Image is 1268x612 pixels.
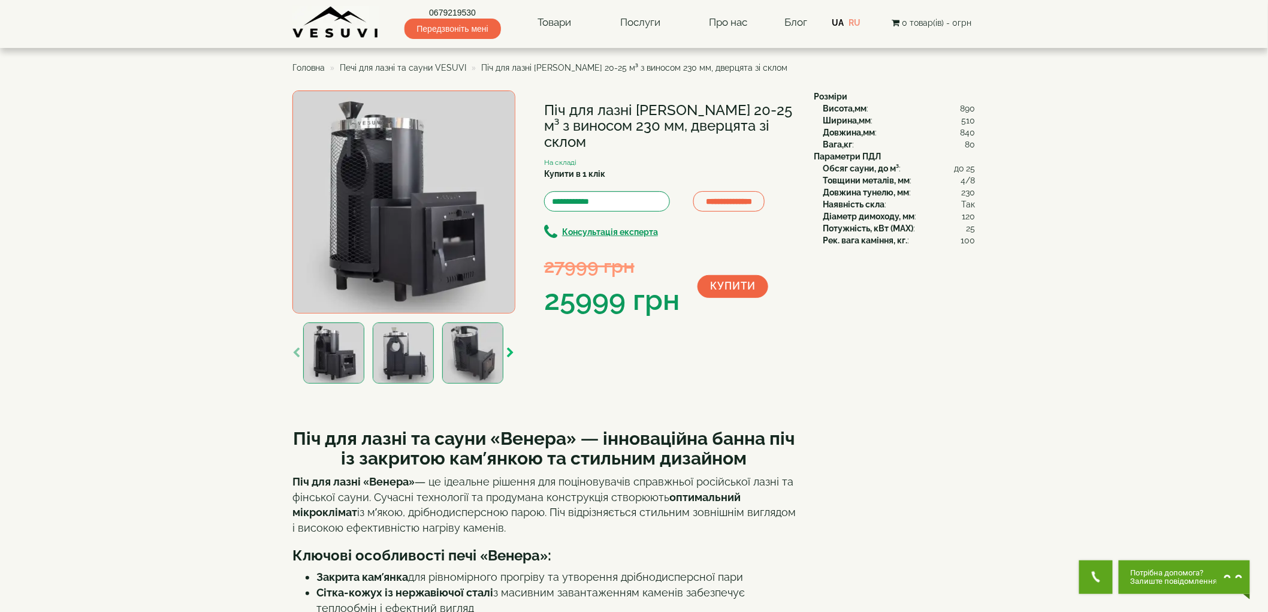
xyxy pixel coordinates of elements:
[814,152,881,161] b: Параметри ПДЛ
[823,174,976,186] div: :
[955,162,976,174] span: до 25
[823,222,976,234] div: :
[481,63,787,73] span: Піч для лазні [PERSON_NAME] 20-25 м³ з виносом 230 мм, дверцята зі склом
[962,186,976,198] span: 230
[823,186,976,198] div: :
[823,116,871,125] b: Ширина,мм
[292,475,415,488] strong: Піч для лазні «Венера»
[849,18,861,28] a: RU
[404,7,501,19] a: 0679219530
[962,114,976,126] span: 510
[823,164,899,173] b: Обсяг сауни, до м³
[292,547,551,564] strong: Ключові особливості печі «Венера»:
[823,102,976,114] div: :
[544,252,680,279] div: 27999 грн
[823,104,867,113] b: Висота,мм
[823,236,907,245] b: Рек. вага каміння, кг.
[965,138,976,150] span: 80
[961,234,976,246] span: 100
[823,234,976,246] div: :
[340,63,466,73] a: Печі для лазні та сауни VESUVI
[316,571,408,583] strong: Закрита кам’янка
[316,586,493,599] strong: Сітка-кожух із нержавіючої сталі
[823,198,976,210] div: :
[823,200,884,209] b: Наявність скла
[1079,560,1113,594] button: Get Call button
[823,162,976,174] div: :
[823,188,909,197] b: Довжина тунелю, мм
[1131,577,1218,586] span: Залиште повідомлення
[889,16,976,29] button: 0 товар(ів) - 0грн
[316,569,796,585] li: для рівномірного прогріву та утворення дрібнодисперсної пари
[404,19,501,39] span: Передзвоніть мені
[544,158,576,167] small: На складі
[962,198,976,210] span: Так
[967,222,976,234] span: 25
[823,212,914,221] b: Діаметр димоходу, мм
[961,102,976,114] span: 890
[562,227,658,237] b: Консультація експерта
[544,280,680,321] div: 25999 грн
[961,174,976,186] span: 4/8
[902,18,972,28] span: 0 товар(ів) - 0грн
[1131,569,1218,577] span: Потрібна допомога?
[698,275,768,298] button: Купити
[526,9,583,37] a: Товари
[823,210,976,222] div: :
[292,474,796,536] p: — це ідеальне рішення для поціновувачів справжньої російської лазні та фінської сауни. Сучасні те...
[544,102,796,150] h1: Піч для лазні [PERSON_NAME] 20-25 м³ з виносом 230 мм, дверцята зі склом
[823,126,976,138] div: :
[294,428,795,469] strong: Піч для лазні та сауни «Венера» — інноваційна банна піч із закритою кам’янкою та стильним дизайном
[303,322,364,384] img: Піч для лазні Venera 20-25 м³ з виносом 230 мм, дверцята зі склом
[442,322,503,384] img: Піч для лазні Venera 20-25 м³ з виносом 230 мм, дверцята зі склом
[697,9,759,37] a: Про нас
[823,138,976,150] div: :
[1119,560,1250,594] button: Chat button
[962,210,976,222] span: 120
[823,128,875,137] b: Довжина,мм
[814,92,847,101] b: Розміри
[608,9,672,37] a: Послуги
[823,114,976,126] div: :
[292,91,515,313] img: Піч для лазні Venera 20-25 м³ з виносом 230 мм, дверцята зі склом
[292,63,325,73] a: Головна
[784,16,807,28] a: Блог
[823,224,913,233] b: Потужність, кВт (MAX)
[961,126,976,138] span: 840
[832,18,844,28] a: UA
[373,322,434,384] img: Піч для лазні Venera 20-25 м³ з виносом 230 мм, дверцята зі склом
[823,176,910,185] b: Товщини металів, мм
[292,6,379,39] img: Завод VESUVI
[823,140,852,149] b: Вага,кг
[544,168,605,180] label: Купити в 1 клік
